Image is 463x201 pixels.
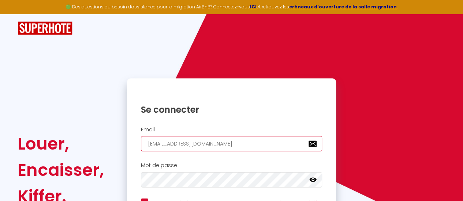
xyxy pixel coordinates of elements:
h2: Email [141,127,322,133]
a: ICI [250,4,257,10]
a: créneaux d'ouverture de la salle migration [289,4,397,10]
h2: Mot de passe [141,162,322,169]
input: Ton Email [141,136,322,151]
img: SuperHote logo [18,22,72,35]
button: Ouvrir le widget de chat LiveChat [6,3,28,25]
h1: Se connecter [141,104,322,115]
div: Louer, [18,131,104,157]
div: Encaisser, [18,157,104,183]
